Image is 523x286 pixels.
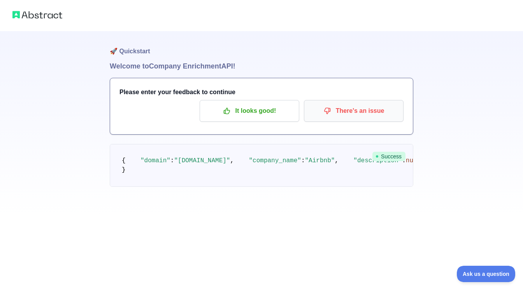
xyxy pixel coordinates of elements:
iframe: Toggle Customer Support [457,266,515,282]
span: "description" [353,157,402,164]
span: "domain" [140,157,170,164]
span: { [122,157,126,164]
h1: Welcome to Company Enrichment API! [110,61,413,72]
span: Success [372,152,405,161]
button: It looks good! [200,100,299,122]
span: "company_name" [249,157,301,164]
span: "Airbnb" [305,157,335,164]
span: null [406,157,421,164]
p: There's an issue [310,104,398,118]
img: Abstract logo [12,9,62,20]
span: "[DOMAIN_NAME]" [174,157,230,164]
span: , [230,157,234,164]
h1: 🚀 Quickstart [110,31,413,61]
button: There's an issue [304,100,404,122]
p: It looks good! [205,104,293,118]
span: , [335,157,339,164]
h3: Please enter your feedback to continue [119,88,404,97]
span: : [170,157,174,164]
span: : [301,157,305,164]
